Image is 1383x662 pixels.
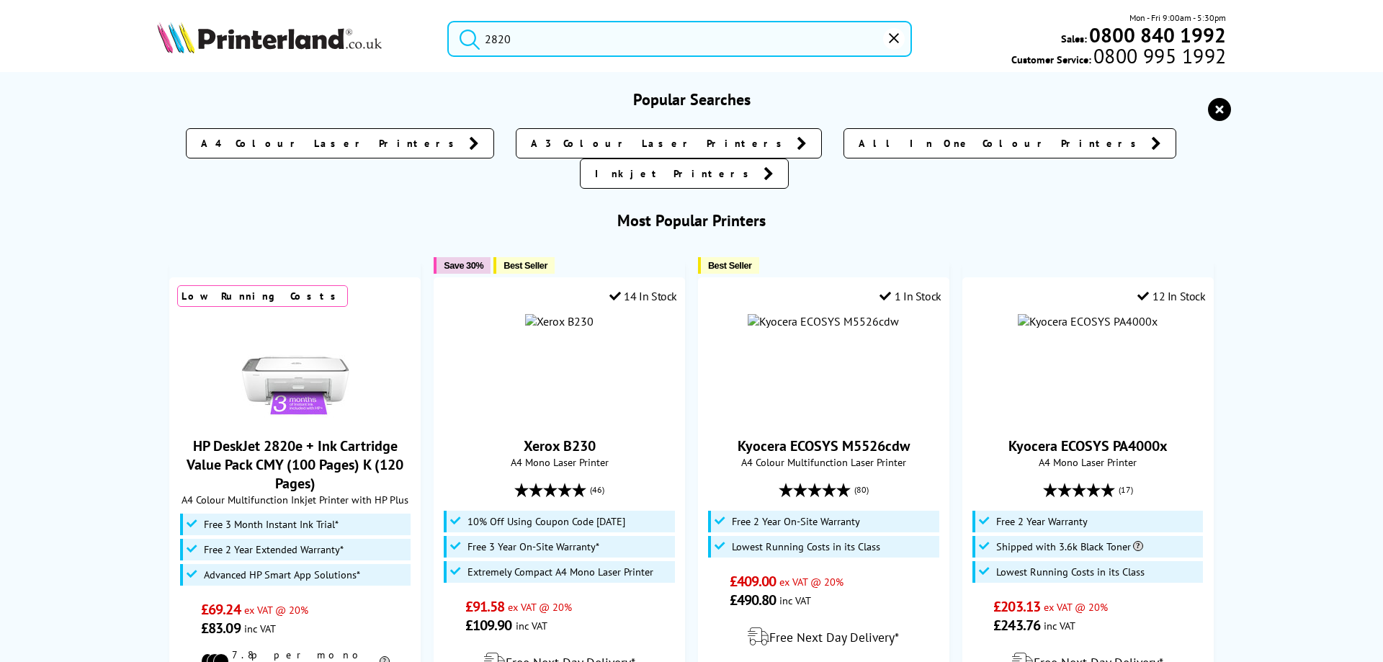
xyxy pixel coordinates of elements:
[708,260,752,271] span: Best Seller
[467,566,653,578] span: Extremely Compact A4 Mono Laser Printer
[880,289,941,303] div: 1 In Stock
[465,616,512,635] span: £109.90
[531,136,789,151] span: A3 Colour Laser Printers
[698,257,759,274] button: Best Seller
[1011,49,1226,66] span: Customer Service:
[244,603,308,617] span: ex VAT @ 20%
[1137,289,1205,303] div: 12 In Stock
[516,619,547,632] span: inc VAT
[204,544,344,555] span: Free 2 Year Extended Warranty*
[508,600,572,614] span: ex VAT @ 20%
[993,597,1040,616] span: £203.13
[241,411,349,425] a: HP DeskJet 2820e + Ink Cartridge Value Pack CMY (100 Pages) K (120 Pages)
[503,260,547,271] span: Best Seller
[1044,619,1075,632] span: inc VAT
[590,476,604,504] span: (46)
[493,257,555,274] button: Best Seller
[516,128,822,158] a: A3 Colour Laser Printers
[434,257,491,274] button: Save 30%
[970,455,1206,469] span: A4 Mono Laser Printer
[524,437,596,455] a: Xerox B230
[1091,49,1226,63] span: 0800 995 1992
[1089,22,1226,48] b: 0800 840 1992
[730,572,776,591] span: £409.00
[444,260,483,271] span: Save 30%
[1018,314,1158,328] img: Kyocera ECOSYS PA4000x
[732,541,880,553] span: Lowest Running Costs in its Class
[201,619,241,638] span: £83.09
[1087,28,1226,42] a: 0800 840 1992
[447,21,912,57] input: Search product or br
[996,516,1088,527] span: Free 2 Year Warranty
[186,128,494,158] a: A4 Colour Laser Printers
[157,22,429,56] a: Printerland Logo
[204,569,360,581] span: Advanced HP Smart App Solutions*
[993,616,1040,635] span: £243.76
[177,493,413,506] span: A4 Colour Multifunction Inkjet Printer with HP Plus
[157,210,1227,231] h3: Most Popular Printers
[1129,11,1226,24] span: Mon - Fri 9:00am - 5:30pm
[996,566,1145,578] span: Lowest Running Costs in its Class
[859,136,1144,151] span: All In One Colour Printers
[157,22,382,53] img: Printerland Logo
[706,455,941,469] span: A4 Colour Multifunction Laser Printer
[465,597,505,616] span: £91.58
[996,541,1143,553] span: Shipped with 3.6k Black Toner
[843,128,1176,158] a: All In One Colour Printers
[732,516,860,527] span: Free 2 Year On-Site Warranty
[442,455,677,469] span: A4 Mono Laser Printer
[595,166,756,181] span: Inkjet Printers
[1061,32,1087,45] span: Sales:
[201,136,462,151] span: A4 Colour Laser Printers
[609,289,677,303] div: 14 In Stock
[1008,437,1168,455] a: Kyocera ECOSYS PA4000x
[201,600,241,619] span: £69.24
[204,519,339,530] span: Free 3 Month Instant Ink Trial*
[157,89,1227,109] h3: Popular Searches
[187,437,403,493] a: HP DeskJet 2820e + Ink Cartridge Value Pack CMY (100 Pages) K (120 Pages)
[525,314,594,328] img: Xerox B230
[241,314,349,422] img: HP DeskJet 2820e + Ink Cartridge Value Pack CMY (100 Pages) K (120 Pages)
[779,575,843,589] span: ex VAT @ 20%
[779,594,811,607] span: inc VAT
[580,158,789,189] a: Inkjet Printers
[1044,600,1108,614] span: ex VAT @ 20%
[730,591,776,609] span: £490.80
[177,285,348,307] div: Low Running Costs
[748,314,899,328] img: Kyocera ECOSYS M5526cdw
[738,437,910,455] a: Kyocera ECOSYS M5526cdw
[467,516,625,527] span: 10% Off Using Coupon Code [DATE]
[1119,476,1133,504] span: (17)
[706,617,941,657] div: modal_delivery
[244,622,276,635] span: inc VAT
[854,476,869,504] span: (80)
[467,541,599,553] span: Free 3 Year On-Site Warranty*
